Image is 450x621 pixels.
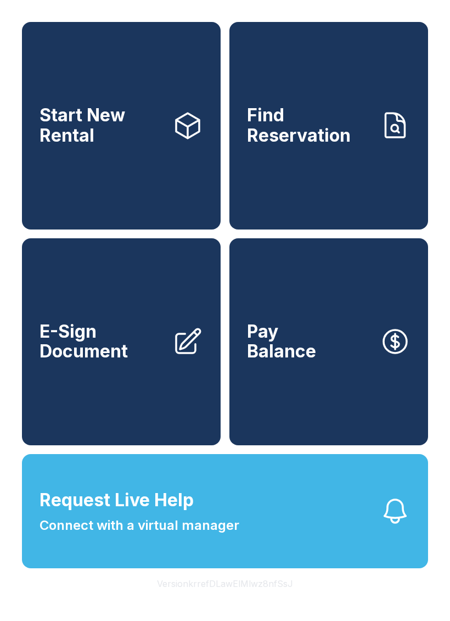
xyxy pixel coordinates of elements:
span: Connect with a virtual manager [40,516,239,535]
a: Find Reservation [229,22,428,230]
span: Start New Rental [40,105,164,146]
span: Pay Balance [247,322,316,362]
a: Start New Rental [22,22,221,230]
button: Request Live HelpConnect with a virtual manager [22,454,428,568]
span: Find Reservation [247,105,371,146]
button: VersionkrrefDLawElMlwz8nfSsJ [148,568,302,599]
button: PayBalance [229,238,428,446]
span: Request Live Help [40,487,194,513]
span: E-Sign Document [40,322,164,362]
a: E-Sign Document [22,238,221,446]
